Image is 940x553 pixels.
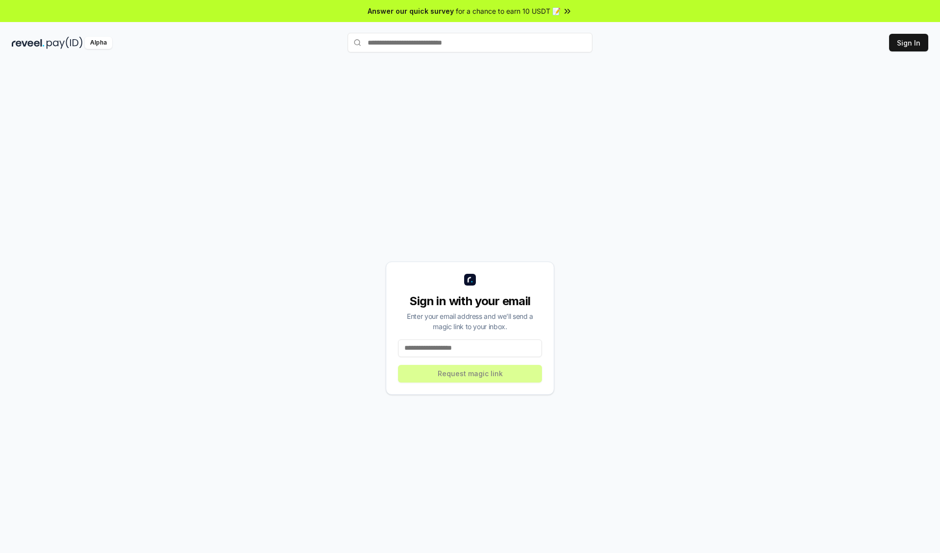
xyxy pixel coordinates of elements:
img: logo_small [464,274,476,286]
img: reveel_dark [12,37,45,49]
div: Sign in with your email [398,293,542,309]
span: for a chance to earn 10 USDT 📝 [456,6,561,16]
img: pay_id [47,37,83,49]
button: Sign In [889,34,928,51]
div: Enter your email address and we’ll send a magic link to your inbox. [398,311,542,332]
div: Alpha [85,37,112,49]
span: Answer our quick survey [368,6,454,16]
